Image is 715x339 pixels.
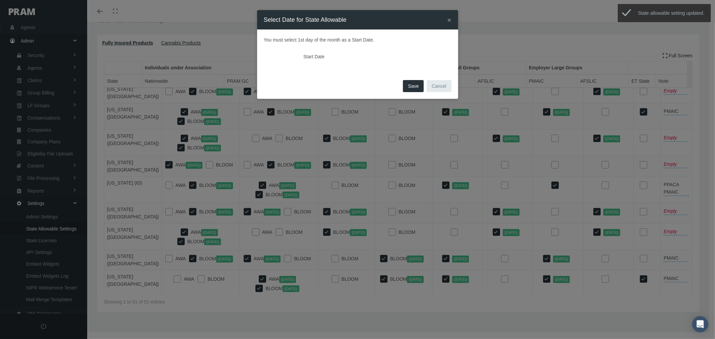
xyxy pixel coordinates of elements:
[447,16,451,23] button: Close
[259,36,457,51] div: You must select 1st day of the month as a Start Date.
[403,80,424,92] button: Save
[427,80,452,92] button: Cancel
[447,16,451,24] span: ×
[692,316,708,332] div: Open Intercom Messenger
[408,83,419,89] span: Save
[259,51,325,62] label: Start Date
[635,4,711,22] div: State allowable setting updated.
[264,15,347,24] h4: Select Date for State Allowable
